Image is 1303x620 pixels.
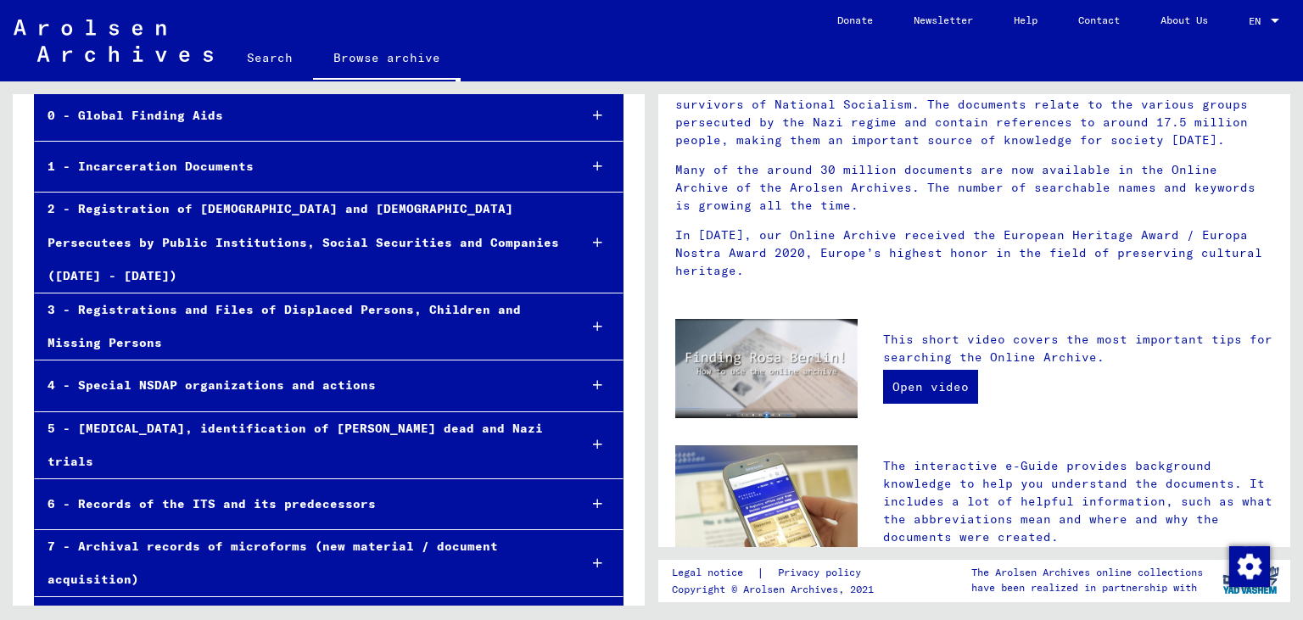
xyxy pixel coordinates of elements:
span: EN [1249,15,1267,27]
a: Open video [883,370,978,404]
div: 6 - Records of the ITS and its predecessors [35,488,564,521]
a: Privacy policy [764,564,881,582]
img: Arolsen_neg.svg [14,20,213,62]
p: have been realized in partnership with [971,580,1203,595]
p: This short video covers the most important tips for searching the Online Archive. [883,331,1273,366]
div: 7 - Archival records of microforms (new material / document acquisition) [35,530,564,596]
p: The Arolsen Archives online collections [971,565,1203,580]
p: The Arolsen Archives are an international center on Nazi [MEDICAL_DATA] with the world’s most ext... [675,60,1273,149]
p: In [DATE], our Online Archive received the European Heritage Award / Europa Nostra Award 2020, Eu... [675,226,1273,280]
p: Copyright © Arolsen Archives, 2021 [672,582,881,597]
a: Search [226,37,313,78]
a: Legal notice [672,564,757,582]
div: 0 - Global Finding Aids [35,99,564,132]
p: Many of the around 30 million documents are now available in the Online Archive of the Arolsen Ar... [675,161,1273,215]
div: 2 - Registration of [DEMOGRAPHIC_DATA] and [DEMOGRAPHIC_DATA] Persecutees by Public Institutions,... [35,193,564,293]
div: 4 - Special NSDAP organizations and actions [35,369,564,402]
a: Browse archive [313,37,461,81]
img: yv_logo.png [1219,559,1283,601]
img: eguide.jpg [675,445,858,567]
div: | [672,564,881,582]
img: Change consent [1229,546,1270,587]
p: The interactive e-Guide provides background knowledge to help you understand the documents. It in... [883,457,1273,546]
div: 5 - [MEDICAL_DATA], identification of [PERSON_NAME] dead and Nazi trials [35,412,564,478]
img: video.jpg [675,319,858,418]
div: 1 - Incarceration Documents [35,150,564,183]
div: Change consent [1228,545,1269,586]
div: 3 - Registrations and Files of Displaced Persons, Children and Missing Persons [35,293,564,360]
